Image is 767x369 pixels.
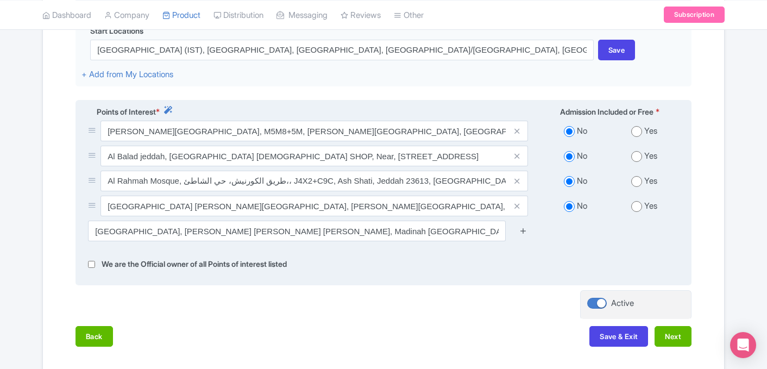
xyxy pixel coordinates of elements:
[81,69,173,79] a: + Add from My Locations
[90,25,143,36] span: Start Locations
[102,258,287,271] label: We are the Official owner of all Points of interest listed
[560,106,653,117] span: Admission Included or Free
[577,175,587,187] label: No
[644,150,657,162] label: Yes
[577,125,587,137] label: No
[577,150,587,162] label: No
[76,326,113,347] button: Back
[644,125,657,137] label: Yes
[664,7,725,23] a: Subscription
[730,332,756,358] div: Open Intercom Messenger
[577,200,587,212] label: No
[589,326,648,347] button: Save & Exit
[644,175,657,187] label: Yes
[655,326,691,347] button: Next
[97,106,156,117] span: Points of Interest
[644,200,657,212] label: Yes
[611,297,634,310] div: Active
[598,40,636,60] div: Save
